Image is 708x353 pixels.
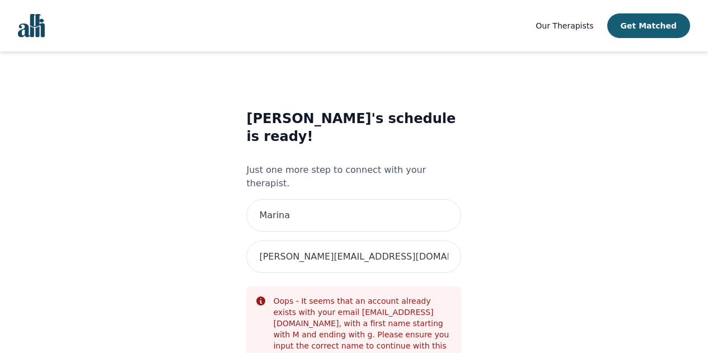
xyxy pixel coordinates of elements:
a: Our Therapists [536,19,593,32]
img: alli logo [18,14,45,37]
p: Just one more step to connect with your therapist. [246,163,461,190]
input: First Name [246,199,461,232]
button: Get Matched [607,13,690,38]
h3: [PERSON_NAME]'s schedule is ready! [246,110,461,145]
span: Oops - [273,296,298,305]
span: Our Therapists [536,21,593,30]
input: Email [246,241,461,273]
